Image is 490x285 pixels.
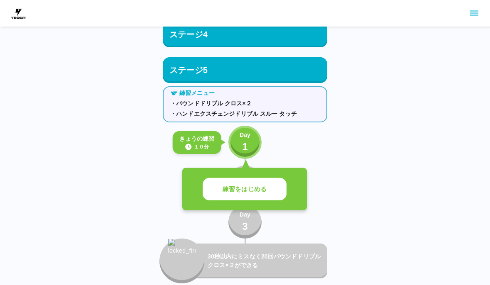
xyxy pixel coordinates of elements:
p: ステージ4 [169,28,208,41]
p: ・ハンドエクスチェンジドリブル スルー タッチ [170,110,320,118]
p: 3 [242,219,248,234]
button: Day1 [228,126,262,159]
p: 1 [242,139,248,154]
img: locked_fire_icon [168,239,196,273]
button: Day3 [228,205,262,239]
p: 練習メニュー [179,89,215,97]
button: 練習をはじめる [203,178,287,201]
p: 30秒以内にミスなく20回パウンドドリブル クロス×２ができる [208,252,324,270]
p: きょうの練習 [179,134,215,143]
p: Day [240,131,250,139]
img: dummy [10,5,27,22]
p: 練習をはじめる [223,185,267,194]
p: Day [240,210,250,219]
button: sidemenu [467,6,481,20]
p: ステージ5 [169,64,208,76]
p: ・パウンドドリブル クロス×２ [170,99,320,108]
button: locked_fire_icon [159,239,204,283]
p: １０分 [194,143,209,151]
